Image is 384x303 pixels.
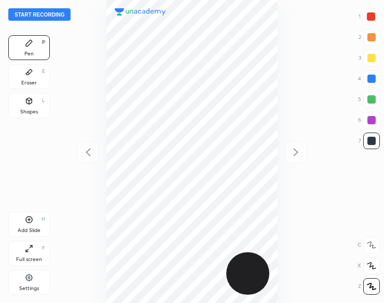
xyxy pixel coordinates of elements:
[358,70,380,87] div: 4
[359,29,380,46] div: 2
[21,80,37,85] div: Eraser
[8,8,71,21] button: Start recording
[42,246,45,251] div: F
[359,50,380,66] div: 3
[359,133,380,149] div: 7
[115,8,166,16] img: logo.38c385cc.svg
[358,91,380,108] div: 5
[19,286,39,291] div: Settings
[16,257,42,262] div: Full screen
[42,40,45,45] div: P
[358,257,380,274] div: X
[42,98,45,103] div: L
[42,69,45,74] div: E
[18,228,40,233] div: Add Slide
[358,112,380,128] div: 6
[358,237,380,253] div: C
[24,51,34,56] div: Pen
[358,278,380,295] div: Z
[20,109,38,114] div: Shapes
[359,8,379,25] div: 1
[42,217,45,222] div: H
